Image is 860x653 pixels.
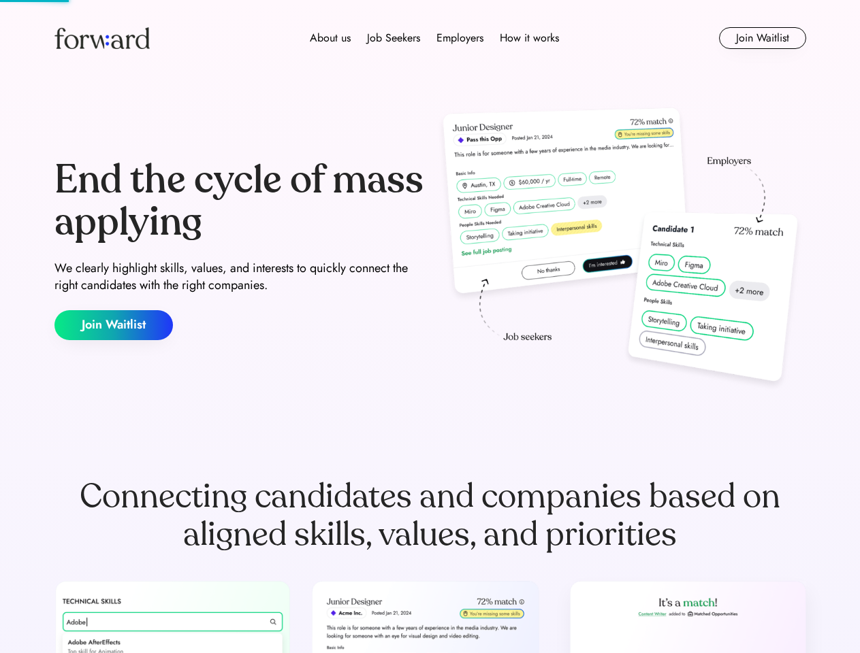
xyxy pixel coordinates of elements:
div: End the cycle of mass applying [54,159,425,243]
div: We clearly highlight skills, values, and interests to quickly connect the right candidates with t... [54,260,425,294]
button: Join Waitlist [719,27,806,49]
div: Employers [436,30,483,46]
div: How it works [500,30,559,46]
img: hero-image.png [436,103,806,396]
button: Join Waitlist [54,310,173,340]
div: About us [310,30,351,46]
img: Forward logo [54,27,150,49]
div: Connecting candidates and companies based on aligned skills, values, and priorities [54,478,806,554]
div: Job Seekers [367,30,420,46]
